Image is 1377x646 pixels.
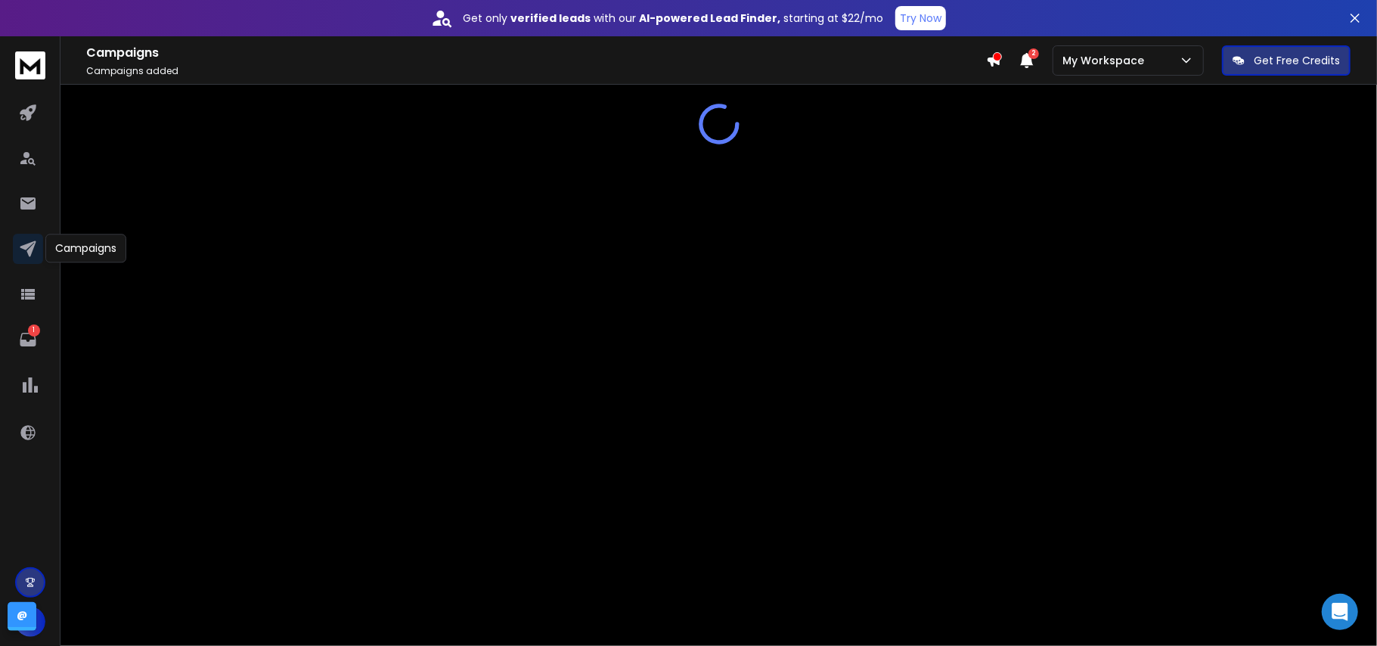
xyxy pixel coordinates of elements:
[900,11,941,26] p: Try Now
[1222,45,1351,76] button: Get Free Credits
[1062,53,1150,68] p: My Workspace
[895,6,946,30] button: Try Now
[1254,53,1340,68] p: Get Free Credits
[15,51,45,79] img: logo
[13,325,43,355] a: 1
[463,11,883,26] p: Get only with our starting at $22/mo
[28,325,40,337] p: 1
[86,65,986,77] p: Campaigns added
[86,44,986,62] h1: Campaigns
[45,234,126,262] div: Campaigns
[1028,48,1039,59] span: 2
[639,11,780,26] strong: AI-powered Lead Finder,
[510,11,591,26] strong: verified leads
[8,602,36,631] div: @
[1322,594,1358,630] div: Open Intercom Messenger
